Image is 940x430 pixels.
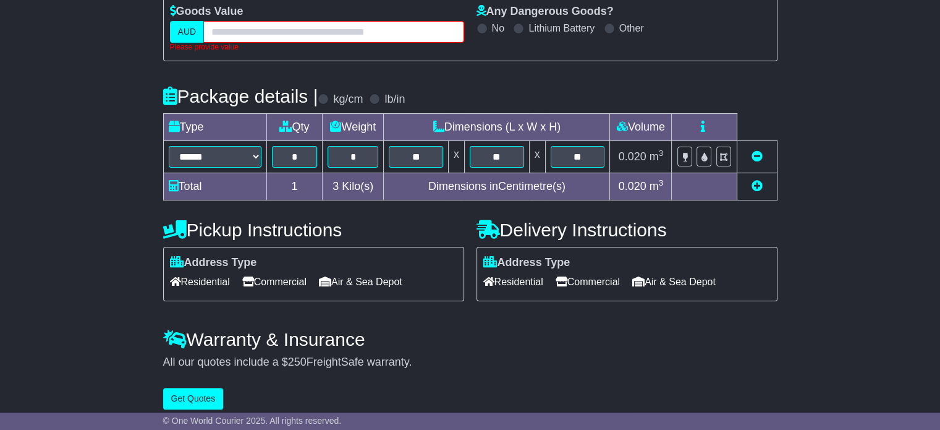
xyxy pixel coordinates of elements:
td: Qty [266,113,323,140]
span: m [650,180,664,192]
label: kg/cm [333,93,363,106]
span: 3 [332,180,339,192]
label: Address Type [483,256,570,270]
span: m [650,150,664,163]
div: Please provide value [170,43,464,51]
sup: 3 [659,148,664,158]
label: Other [619,22,644,34]
div: All our quotes include a $ FreightSafe warranty. [163,356,777,369]
td: Volume [610,113,672,140]
span: 250 [288,356,307,368]
span: 0.020 [619,150,646,163]
a: Add new item [752,180,763,192]
span: © One World Courier 2025. All rights reserved. [163,416,342,426]
h4: Warranty & Insurance [163,329,777,350]
label: Address Type [170,256,257,270]
td: Dimensions in Centimetre(s) [384,173,610,200]
span: Commercial [556,272,620,291]
label: Any Dangerous Goods? [476,5,614,19]
td: Weight [323,113,384,140]
span: Commercial [242,272,307,291]
td: Total [163,173,266,200]
sup: 3 [659,178,664,187]
h4: Delivery Instructions [476,220,777,240]
td: x [529,140,545,173]
span: Residential [483,272,543,291]
label: No [492,22,504,34]
button: Get Quotes [163,388,224,410]
label: Lithium Battery [528,22,595,34]
td: Kilo(s) [323,173,384,200]
span: Air & Sea Depot [632,272,716,291]
td: 1 [266,173,323,200]
span: Air & Sea Depot [319,272,402,291]
label: AUD [170,21,205,43]
a: Remove this item [752,150,763,163]
td: x [448,140,464,173]
h4: Package details | [163,86,318,106]
label: Goods Value [170,5,243,19]
span: Residential [170,272,230,291]
h4: Pickup Instructions [163,220,464,240]
label: lb/in [384,93,405,106]
td: Type [163,113,266,140]
span: 0.020 [619,180,646,192]
td: Dimensions (L x W x H) [384,113,610,140]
